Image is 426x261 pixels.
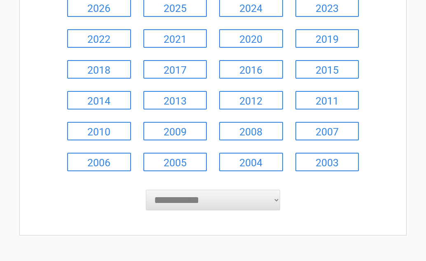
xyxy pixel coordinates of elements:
a: 2018 [67,60,131,79]
a: 2007 [295,122,359,140]
a: 2015 [295,60,359,79]
a: 2004 [219,153,283,171]
a: 2017 [143,60,207,79]
a: 2019 [295,29,359,48]
a: 2009 [143,122,207,140]
a: 2006 [67,153,131,171]
a: 2012 [219,91,283,110]
a: 2021 [143,29,207,48]
a: 2016 [219,60,283,79]
a: 2022 [67,29,131,48]
a: 2013 [143,91,207,110]
a: 2003 [295,153,359,171]
a: 2008 [219,122,283,140]
a: 2011 [295,91,359,110]
a: 2010 [67,122,131,140]
a: 2014 [67,91,131,110]
a: 2020 [219,29,283,48]
a: 2005 [143,153,207,171]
